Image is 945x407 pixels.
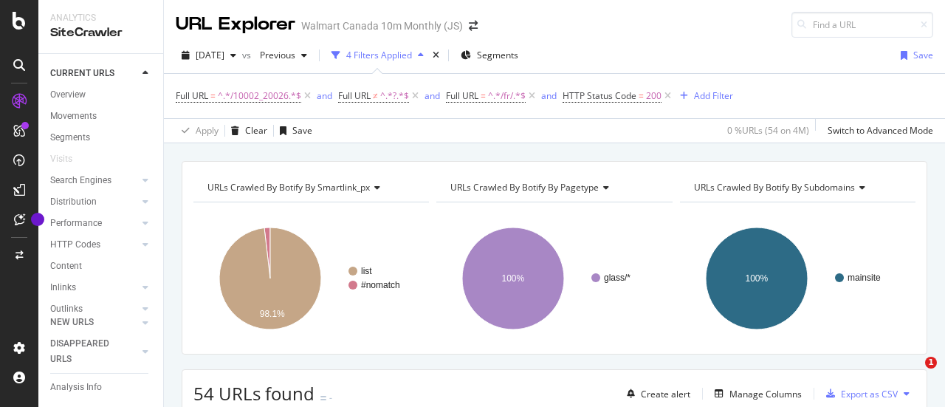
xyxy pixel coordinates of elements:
span: Previous [254,49,295,61]
a: DISAPPEARED URLS [50,336,138,367]
div: SiteCrawler [50,24,151,41]
span: 1 [925,357,937,369]
svg: A chart. [193,214,425,343]
button: Save [274,119,312,143]
a: Movements [50,109,153,124]
a: CURRENT URLS [50,66,138,81]
div: Create alert [641,388,690,400]
div: Movements [50,109,97,124]
span: Segments [477,49,518,61]
a: Inlinks [50,280,138,295]
div: Segments [50,130,90,146]
div: Apply [196,124,219,137]
div: - [329,391,332,404]
input: Find a URL [791,12,933,38]
div: Clear [245,124,267,137]
button: Add Filter [674,87,733,105]
div: Analysis Info [50,380,102,395]
button: Previous [254,44,313,67]
div: Search Engines [50,173,111,188]
h4: URLs Crawled By Botify By pagetype [447,176,659,199]
div: Analytics [50,12,151,24]
svg: A chart. [436,214,668,343]
button: and [541,89,557,103]
span: URLs Crawled By Botify By subdomains [694,181,855,194]
div: 0 % URLs ( 54 on 4M ) [727,124,809,137]
text: glass/* [604,273,630,283]
text: #nomatch [361,280,400,290]
a: Analysis Info [50,380,153,395]
span: = [210,89,216,102]
div: Distribution [50,194,97,210]
a: Search Engines [50,173,138,188]
div: Content [50,259,82,274]
span: URLs Crawled By Botify By pagetype [450,181,599,194]
a: HTTP Codes [50,237,138,253]
button: 4 Filters Applied [326,44,430,67]
button: and [425,89,440,103]
iframe: Intercom live chat [895,357,930,392]
span: = [481,89,486,102]
div: 4 Filters Applied [346,49,412,61]
div: times [430,48,442,63]
div: Walmart Canada 10m Monthly (JS) [301,18,463,33]
button: Segments [455,44,524,67]
a: Overview [50,87,153,103]
span: Full URL [446,89,478,102]
div: Manage Columns [729,388,802,400]
div: and [425,89,440,102]
div: arrow-right-arrow-left [469,21,478,31]
span: ≠ [373,89,378,102]
h4: URLs Crawled By Botify By smartlink_px [205,176,416,199]
span: vs [242,49,254,61]
span: 200 [646,86,661,106]
span: HTTP Status Code [563,89,636,102]
text: 100% [502,273,525,284]
div: Performance [50,216,102,231]
div: CURRENT URLS [50,66,114,81]
span: Full URL [176,89,208,102]
button: Export as CSV [820,382,898,406]
span: 54 URLs found [193,381,315,406]
button: and [317,89,332,103]
div: HTTP Codes [50,237,100,253]
span: = [639,89,644,102]
span: URLs Crawled By Botify By smartlink_px [207,181,370,194]
text: list [361,266,372,276]
a: NEW URLS [50,315,138,330]
button: Apply [176,119,219,143]
button: [DATE] [176,44,242,67]
a: Segments [50,130,153,146]
h4: URLs Crawled By Botify By subdomains [691,176,902,199]
div: Inlinks [50,280,76,295]
button: Save [895,44,933,67]
div: DISAPPEARED URLS [50,336,125,367]
span: 2025 Aug. 1st [196,49,224,61]
text: 100% [745,273,768,284]
div: URL Explorer [176,12,295,37]
div: NEW URLS [50,315,94,330]
svg: A chart. [680,214,912,343]
a: Visits [50,151,87,167]
a: Outlinks [50,301,138,317]
div: Add Filter [694,89,733,102]
div: Switch to Advanced Mode [828,124,933,137]
span: Full URL [338,89,371,102]
img: Equal [320,396,326,400]
div: Save [913,49,933,61]
button: Switch to Advanced Mode [822,119,933,143]
div: and [541,89,557,102]
div: and [317,89,332,102]
button: Manage Columns [709,385,802,403]
a: Performance [50,216,138,231]
text: 98.1% [260,309,285,319]
span: ^.*/10002_20026.*$ [218,86,301,106]
div: Visits [50,151,72,167]
div: Overview [50,87,86,103]
button: Clear [225,119,267,143]
span: ^.*/fr/.*$ [488,86,526,106]
button: Create alert [621,382,690,406]
div: Outlinks [50,301,83,317]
